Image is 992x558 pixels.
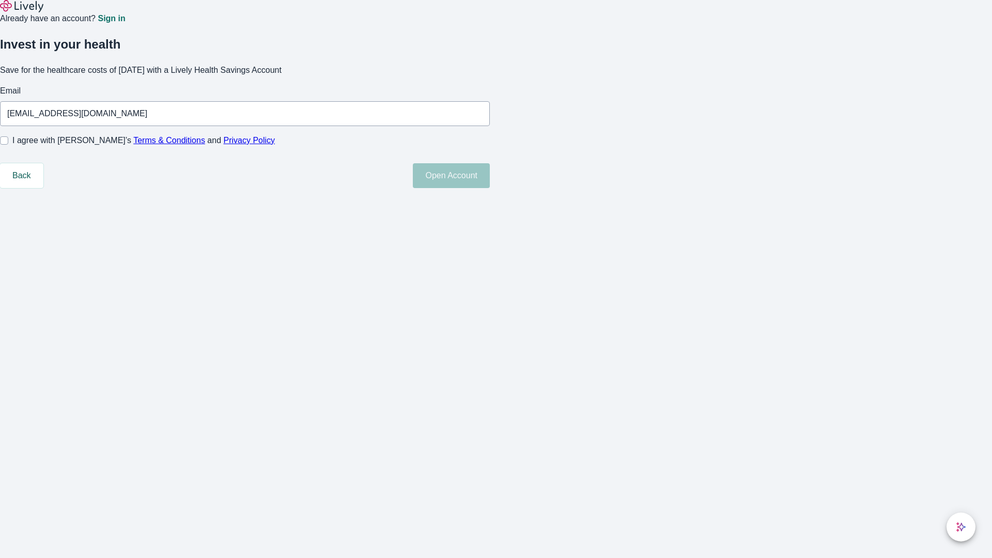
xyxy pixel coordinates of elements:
svg: Lively AI Assistant [956,522,966,532]
a: Terms & Conditions [133,136,205,145]
a: Privacy Policy [224,136,275,145]
span: I agree with [PERSON_NAME]’s and [12,134,275,147]
a: Sign in [98,14,125,23]
button: chat [947,513,975,541]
